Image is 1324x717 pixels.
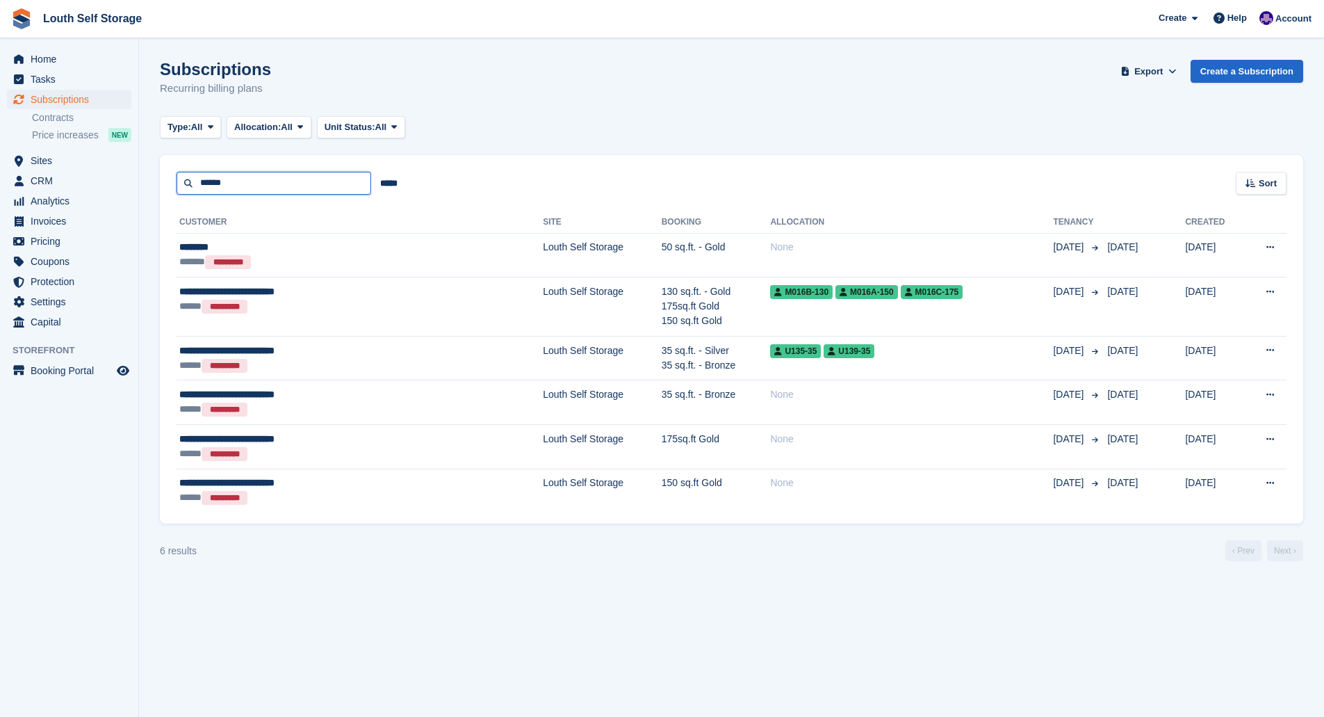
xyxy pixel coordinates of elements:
td: [DATE] [1185,469,1243,513]
p: Recurring billing plans [160,81,271,97]
span: [DATE] [1107,477,1138,488]
img: Matthew Frith [1259,11,1273,25]
h1: Subscriptions [160,60,271,79]
span: Coupons [31,252,114,271]
a: menu [7,49,131,69]
span: Storefront [13,344,138,357]
a: Next [1267,540,1303,561]
span: M016A-150 [835,285,898,299]
a: Create a Subscription [1191,60,1303,83]
span: [DATE] [1053,344,1086,358]
span: U139-35 [824,344,874,358]
span: Help [1227,11,1247,25]
td: [DATE] [1185,425,1243,469]
a: Preview store [115,362,131,379]
span: Subscriptions [31,90,114,109]
a: menu [7,272,131,291]
span: Tasks [31,70,114,89]
th: Allocation [770,211,1053,234]
td: 50 sq.ft. - Gold [662,233,771,277]
td: Louth Self Storage [543,380,662,425]
span: Account [1275,12,1311,26]
nav: Page [1223,540,1306,561]
div: NEW [108,128,131,142]
td: 150 sq.ft Gold [662,469,771,513]
td: [DATE] [1185,233,1243,277]
a: menu [7,90,131,109]
button: Type: All [160,116,221,139]
span: Invoices [31,211,114,231]
td: 35 sq.ft. - Bronze [662,380,771,425]
span: Booking Portal [31,361,114,380]
span: [DATE] [1053,240,1086,255]
th: Customer [177,211,543,234]
span: Export [1134,65,1163,79]
span: Protection [31,272,114,291]
td: Louth Self Storage [543,277,662,337]
span: Analytics [31,191,114,211]
td: Louth Self Storage [543,233,662,277]
td: 130 sq.ft. - Gold 175sq.ft Gold 150 sq.ft Gold [662,277,771,337]
span: Home [31,49,114,69]
span: All [375,120,387,134]
span: Sites [31,151,114,170]
span: M016C-175 [901,285,963,299]
td: Louth Self Storage [543,336,662,380]
span: [DATE] [1107,345,1138,356]
span: [DATE] [1107,389,1138,400]
td: [DATE] [1185,277,1243,337]
button: Export [1118,60,1179,83]
span: Allocation: [234,120,281,134]
span: [DATE] [1053,432,1086,446]
div: None [770,240,1053,255]
a: menu [7,312,131,332]
a: menu [7,292,131,312]
th: Site [543,211,662,234]
button: Unit Status: All [317,116,405,139]
a: menu [7,191,131,211]
th: Created [1185,211,1243,234]
span: [DATE] [1107,286,1138,297]
button: Allocation: All [227,116,311,139]
a: menu [7,252,131,271]
a: Louth Self Storage [38,7,147,30]
span: Sort [1259,177,1277,191]
span: Price increases [32,129,99,142]
span: All [281,120,293,134]
td: Louth Self Storage [543,469,662,513]
td: Louth Self Storage [543,425,662,469]
td: [DATE] [1185,336,1243,380]
span: Type: [167,120,191,134]
span: All [191,120,203,134]
span: Create [1159,11,1186,25]
span: [DATE] [1053,284,1086,299]
div: None [770,432,1053,446]
td: 175sq.ft Gold [662,425,771,469]
span: Capital [31,312,114,332]
span: [DATE] [1107,433,1138,444]
div: 6 results [160,544,197,558]
span: Pricing [31,232,114,251]
th: Tenancy [1053,211,1102,234]
span: [DATE] [1053,387,1086,402]
span: M016B-130 [770,285,833,299]
a: Price increases NEW [32,127,131,143]
div: None [770,387,1053,402]
a: Previous [1225,540,1261,561]
img: stora-icon-8386f47178a22dfd0bd8f6a31ec36ba5ce8667c1dd55bd0f319d3a0aa187defe.svg [11,8,32,29]
a: menu [7,70,131,89]
a: menu [7,232,131,251]
a: menu [7,171,131,191]
a: Contracts [32,111,131,124]
span: U135-35 [770,344,821,358]
span: [DATE] [1053,476,1086,490]
span: CRM [31,171,114,191]
span: Unit Status: [325,120,375,134]
span: [DATE] [1107,241,1138,252]
a: menu [7,211,131,231]
a: menu [7,151,131,170]
div: None [770,476,1053,490]
span: Settings [31,292,114,312]
td: [DATE] [1185,380,1243,425]
a: menu [7,361,131,380]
